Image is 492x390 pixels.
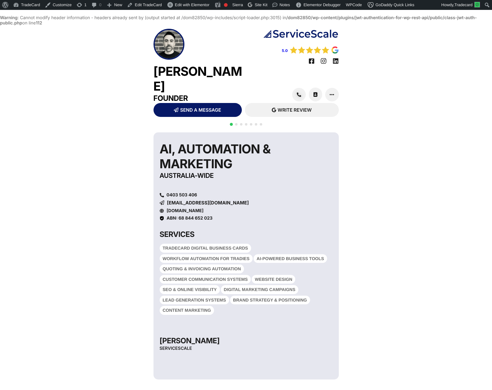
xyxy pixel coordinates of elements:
span: SEND A MESSAGE [180,108,221,112]
a: [DOMAIN_NAME] [167,208,204,213]
div: Workflow Automation for Tradies [160,254,253,263]
a: servicescale.com.au [160,209,164,213]
span: Go to slide 6 [255,123,257,126]
div: Quoting & Invoicing Automation [160,264,244,273]
span: Go to slide 5 [250,123,252,126]
div: Focus keyphrase not set [224,3,228,7]
h3: [PERSON_NAME] [160,336,258,345]
div: Brand Strategy & Positioning [230,296,310,305]
span: Tradecard [454,2,473,7]
div: Website Design [252,275,295,284]
a: [EMAIL_ADDRESS][DOMAIN_NAME] [160,200,249,205]
span: Go to slide 1 [230,123,233,126]
a: WRITE REVIEW [245,103,339,117]
div: Lead Generation Systems [160,296,229,305]
div: TradeCard Digital Business Cards [160,244,251,253]
span: Go to slide 7 [260,123,262,126]
a: 0403 503 406 [160,193,333,197]
h2: AI, Automation & Marketing [160,142,319,171]
div: Digital Marketing Campaigns [221,285,299,294]
span: Go to slide 3 [240,123,242,126]
span: Site Kit [255,2,267,7]
div: SEO & Online Visibility [160,285,220,294]
span: Edit with Elementor [175,2,209,7]
span: Go to slide 4 [245,123,247,126]
div: AI-Powered Business Tools [254,254,327,263]
h2: [PERSON_NAME] [153,64,246,94]
span: WRITE REVIEW [278,108,312,112]
span: ABN: 68 844 652 023 [167,216,213,221]
h3: Founder [153,94,246,103]
span: Go to slide 2 [235,123,238,126]
span: 0403 503 406 [165,193,197,197]
a: 5.0 [282,48,288,53]
div: Content Marketing [160,306,214,315]
h3: SERVICES [160,230,258,239]
div: Customer Communication Systems [160,275,251,284]
span: [EMAIL_ADDRESS][DOMAIN_NAME] [167,200,249,205]
a: SEND A MESSAGE [153,103,242,117]
h6: ServiceScale [160,345,258,352]
b: 112 [36,20,42,26]
h4: Australia-wide [160,171,319,181]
